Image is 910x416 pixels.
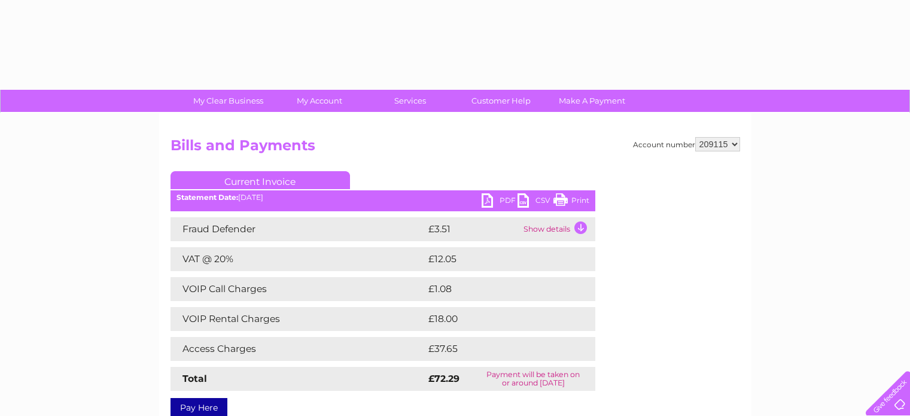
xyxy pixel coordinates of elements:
div: [DATE] [171,193,595,202]
a: CSV [518,193,553,211]
td: VOIP Rental Charges [171,307,425,331]
td: £1.08 [425,277,567,301]
strong: £72.29 [428,373,459,384]
td: £12.05 [425,247,570,271]
td: Fraud Defender [171,217,425,241]
a: Services [361,90,459,112]
a: Make A Payment [543,90,641,112]
b: Statement Date: [176,193,238,202]
a: Current Invoice [171,171,350,189]
td: VAT @ 20% [171,247,425,271]
td: Payment will be taken on or around [DATE] [471,367,595,391]
div: Account number [633,137,740,151]
a: PDF [482,193,518,211]
td: £3.51 [425,217,521,241]
td: £18.00 [425,307,571,331]
h2: Bills and Payments [171,137,740,160]
td: VOIP Call Charges [171,277,425,301]
td: Access Charges [171,337,425,361]
a: Customer Help [452,90,550,112]
strong: Total [182,373,207,384]
td: £37.65 [425,337,571,361]
td: Show details [521,217,595,241]
a: My Account [270,90,369,112]
a: My Clear Business [179,90,278,112]
a: Print [553,193,589,211]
